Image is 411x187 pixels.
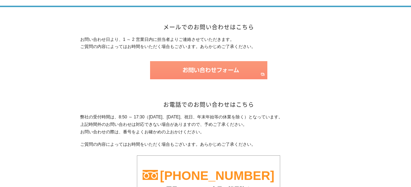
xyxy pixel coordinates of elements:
[80,101,337,108] h2: お電話でのお問い合わせはこちら
[80,36,337,51] p: お問い合わせ日より、1 ～ 2 営業日内に担当者よりご連絡させていただきます。 ご質問の内容によってはお時間をいただく場合もございます。あらかじめご了承ください。
[160,169,274,182] a: [PHONE_NUMBER]
[80,113,337,135] p: 弊社の受付時間は、8:50 ～ 17:30（[DATE]、[DATE]、祝日、年末年始等の休業を除く）となっています。 上記時間外のお問い合わせは対応できない場合がありますので、予めご了承くださ...
[80,23,337,31] h2: メールでのお問い合わせはこちら
[80,141,337,148] p: ご質問の内容によってはお時間をいただく場合もございます。あらかじめご了承ください。
[150,61,267,79] img: お問い合わせフォーム
[150,73,267,78] a: お問い合わせフォーム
